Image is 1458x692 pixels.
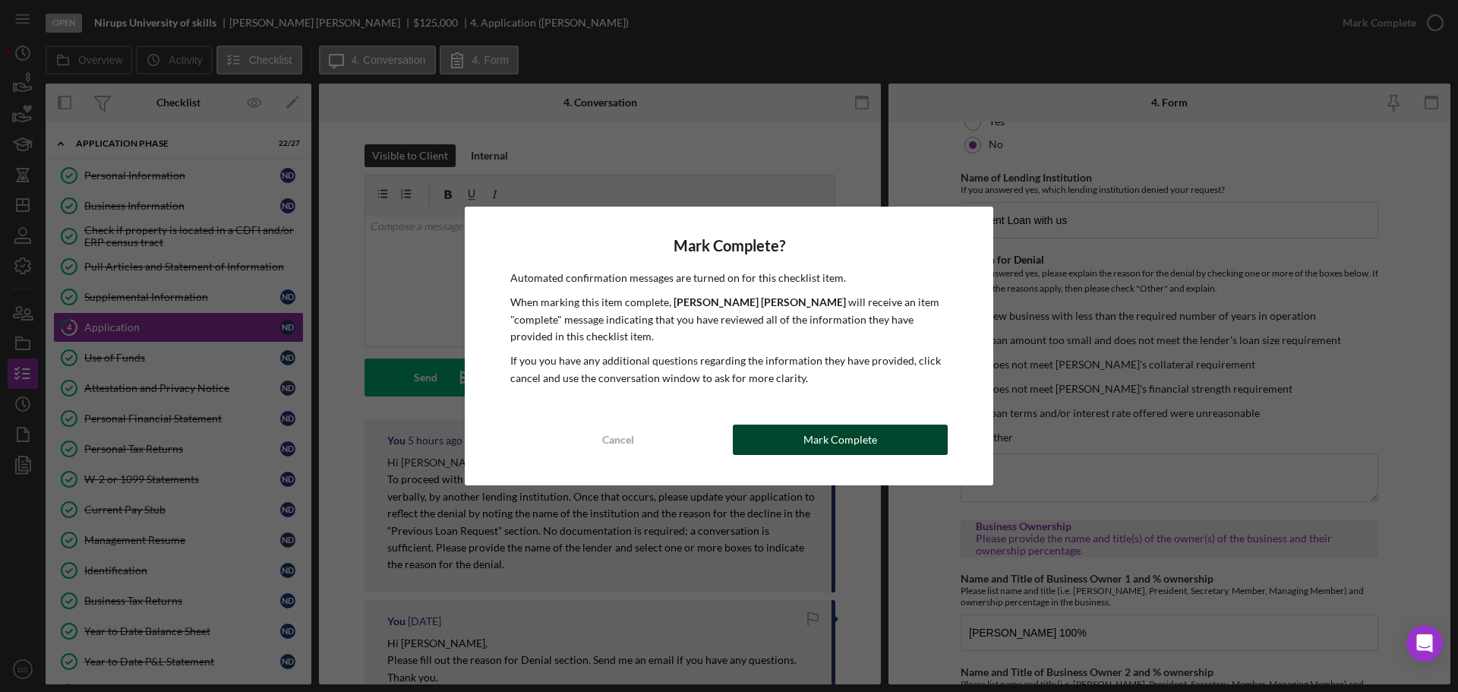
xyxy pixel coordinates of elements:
button: Mark Complete [733,425,948,455]
h4: Mark Complete? [510,237,948,254]
p: Automated confirmation messages are turned on for this checklist item. [510,270,948,286]
b: [PERSON_NAME] [PERSON_NAME] [674,295,846,308]
p: When marking this item complete, will receive an item "complete" message indicating that you have... [510,294,948,345]
div: Mark Complete [803,425,877,455]
div: Cancel [602,425,634,455]
p: If you you have any additional questions regarding the information they have provided, click canc... [510,352,948,387]
div: Open Intercom Messenger [1406,625,1443,662]
button: Cancel [510,425,725,455]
